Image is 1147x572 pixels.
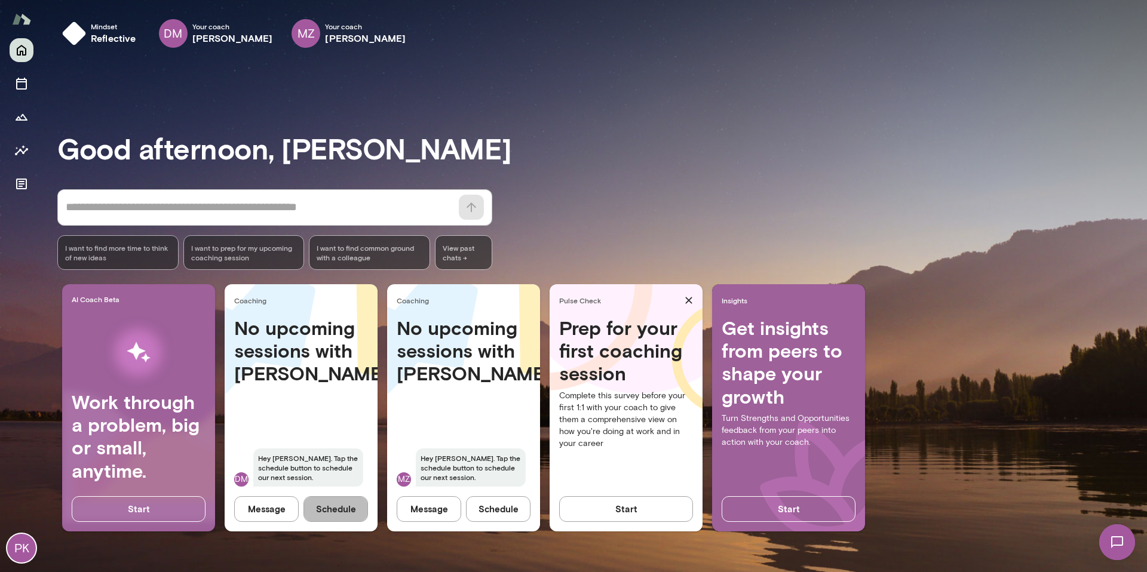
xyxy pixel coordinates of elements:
button: Start [722,496,855,521]
div: MZYour coach[PERSON_NAME] [283,14,414,53]
button: Mindsetreflective [57,14,146,53]
img: mindset [62,21,86,45]
span: Coaching [397,296,535,305]
span: Insights [722,296,860,305]
span: I want to find more time to think of new ideas [65,243,171,262]
div: MZ [292,19,320,48]
img: Mento [12,8,31,30]
span: Your coach [325,21,406,31]
button: Growth Plan [10,105,33,129]
button: Start [72,496,206,521]
p: Complete this survey before your first 1:1 with your coach to give them a comprehensive view on h... [559,390,693,450]
div: PK [7,534,36,562]
span: I want to prep for my upcoming coaching session [191,243,297,262]
h4: Work through a problem, big or small, anytime. [72,390,206,482]
span: Hey [PERSON_NAME]. Tap the schedule button to schedule our next session. [416,448,526,487]
button: Home [10,38,33,62]
span: Hey [PERSON_NAME]. Tap the schedule button to schedule our next session. [253,448,363,487]
h6: [PERSON_NAME] [325,31,406,45]
button: Insights [10,139,33,162]
div: I want to find common ground with a colleague [309,235,430,270]
img: AI Workflows [85,315,192,390]
button: Start [559,496,693,521]
div: I want to prep for my upcoming coaching session [183,235,305,270]
button: Schedule [466,496,530,521]
button: Message [234,496,299,521]
span: Your coach [192,21,273,31]
h3: Good afternoon, [PERSON_NAME] [57,131,1147,165]
button: Sessions [10,72,33,96]
span: AI Coach Beta [72,294,210,304]
h4: Get insights from peers to shape your growth [722,316,855,408]
span: Coaching [234,296,373,305]
span: I want to find common ground with a colleague [317,243,422,262]
div: DMYour coach[PERSON_NAME] [151,14,281,53]
div: I want to find more time to think of new ideas [57,235,179,270]
p: Turn Strengths and Opportunities feedback from your peers into action with your coach. [722,413,855,448]
div: DM [159,19,188,48]
h4: Prep for your first coaching session [559,316,693,385]
h4: No upcoming sessions with [PERSON_NAME] [234,316,368,385]
span: Pulse Check [559,296,680,305]
button: Schedule [303,496,368,521]
h4: No upcoming sessions with [PERSON_NAME] [397,316,530,385]
div: MZ [397,472,411,487]
button: Message [397,496,461,521]
h6: [PERSON_NAME] [192,31,273,45]
span: Mindset [91,21,136,31]
h6: reflective [91,31,136,45]
div: DM [234,472,249,487]
button: Documents [10,172,33,196]
span: View past chats -> [435,235,492,270]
